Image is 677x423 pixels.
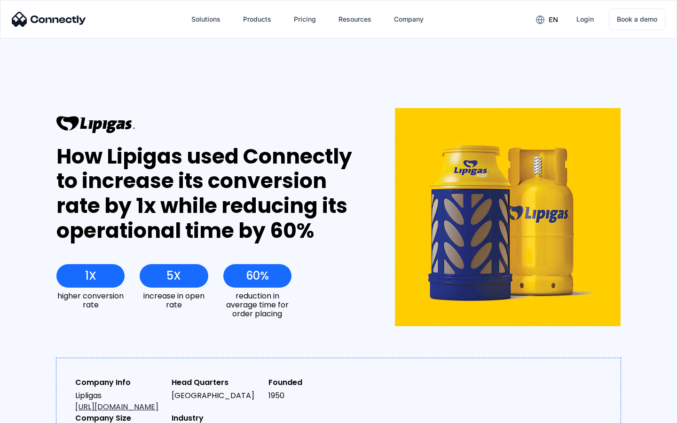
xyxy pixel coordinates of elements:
img: Connectly Logo [12,12,86,27]
div: Founded [268,377,357,388]
div: Company [394,13,424,26]
div: Login [576,13,594,26]
div: [GEOGRAPHIC_DATA] [172,390,260,401]
div: 5X [166,269,181,282]
a: Login [569,8,601,31]
div: Solutions [191,13,220,26]
div: Products [243,13,271,26]
div: 1X [85,269,96,282]
aside: Language selected: English [9,407,56,420]
a: [URL][DOMAIN_NAME] [75,401,158,412]
div: 60% [246,269,269,282]
div: Head Quarters [172,377,260,388]
div: en [549,13,558,26]
div: 1950 [268,390,357,401]
a: Pricing [286,8,323,31]
div: Lipligas [75,390,164,413]
div: Pricing [294,13,316,26]
a: Book a demo [609,8,665,30]
div: Company Info [75,377,164,388]
div: How Lipigas used Connectly to increase its conversion rate by 1x while reducing its operational t... [56,144,361,243]
div: reduction in average time for order placing [223,291,291,319]
div: Resources [338,13,371,26]
ul: Language list [19,407,56,420]
div: increase in open rate [140,291,208,309]
div: higher conversion rate [56,291,125,309]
